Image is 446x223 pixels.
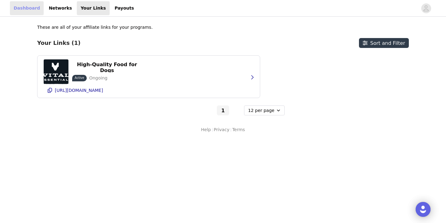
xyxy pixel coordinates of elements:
[111,1,138,15] a: Payouts
[37,24,153,31] p: These are all of your affiliate links for your programs.
[203,105,216,115] button: Go to previous page
[77,1,110,15] a: Your Links
[89,75,107,81] p: Ongoing
[416,202,431,217] div: Open Intercom Messenger
[72,62,142,72] button: High-Quality Food for Dogs
[359,38,409,48] button: Sort and Filter
[230,105,243,115] button: Go to next page
[201,127,211,133] a: Help
[55,88,103,93] p: [URL][DOMAIN_NAME]
[44,85,254,95] button: [URL][DOMAIN_NAME]
[217,105,229,115] button: Go To Page 1
[44,59,68,84] img: High-Quality Food for Dogs
[214,127,230,133] a: Privacy
[37,40,81,46] h3: Your Links (1)
[75,75,84,80] p: Active
[45,1,76,15] a: Networks
[423,3,429,13] div: avatar
[232,127,245,133] a: Terms
[76,62,138,73] p: High-Quality Food for Dogs
[10,1,44,15] a: Dashboard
